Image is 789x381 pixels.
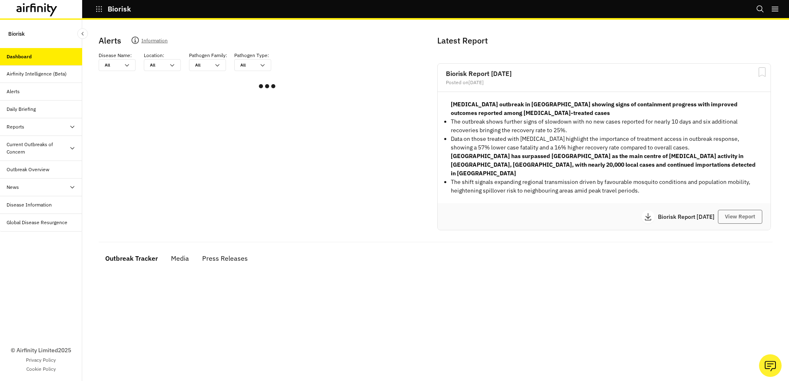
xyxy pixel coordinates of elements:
[7,106,36,113] div: Daily Briefing
[7,166,49,173] div: Outbreak Overview
[718,210,762,224] button: View Report
[7,88,20,95] div: Alerts
[26,356,56,364] a: Privacy Policy
[437,34,769,47] p: Latest Report
[11,346,71,355] p: © Airfinity Limited 2025
[99,52,132,59] p: Disease Name :
[658,214,718,220] p: Biorisk Report [DATE]
[7,123,24,131] div: Reports
[202,252,248,264] div: Press Releases
[8,26,25,41] p: Biorisk
[7,53,32,60] div: Dashboard
[105,252,158,264] div: Outbreak Tracker
[451,152,756,177] strong: [GEOGRAPHIC_DATA] has surpassed [GEOGRAPHIC_DATA] as the main centre of [MEDICAL_DATA] activity i...
[95,2,131,16] button: Biorisk
[7,141,69,156] div: Current Outbreaks of Concern
[141,36,168,48] p: Information
[7,70,67,78] div: Airfinity Intelligence (Beta)
[757,67,767,77] svg: Bookmark Report
[108,5,131,13] p: Biorisk
[7,184,19,191] div: News
[7,201,52,209] div: Disease Information
[446,80,762,85] div: Posted on [DATE]
[77,28,88,39] button: Close Sidebar
[144,52,164,59] p: Location :
[759,354,782,377] button: Ask our analysts
[99,34,121,47] p: Alerts
[7,219,67,226] div: Global Disease Resurgence
[451,101,738,117] strong: [MEDICAL_DATA] outbreak in [GEOGRAPHIC_DATA] showing signs of containment progress with improved ...
[26,365,56,373] a: Cookie Policy
[451,178,757,195] li: The shift signals expanding regional transmission driven by favourable mosquito conditions and po...
[234,52,269,59] p: Pathogen Type :
[171,252,189,264] div: Media
[446,70,762,77] h2: Biorisk Report [DATE]
[189,52,227,59] p: Pathogen Family :
[451,135,757,152] p: Data on those treated with [MEDICAL_DATA] highlight the importance of treatment access in outbrea...
[756,2,764,16] button: Search
[451,117,757,135] li: The outbreak shows further signs of slowdown with no new cases reported for nearly 10 days and si...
